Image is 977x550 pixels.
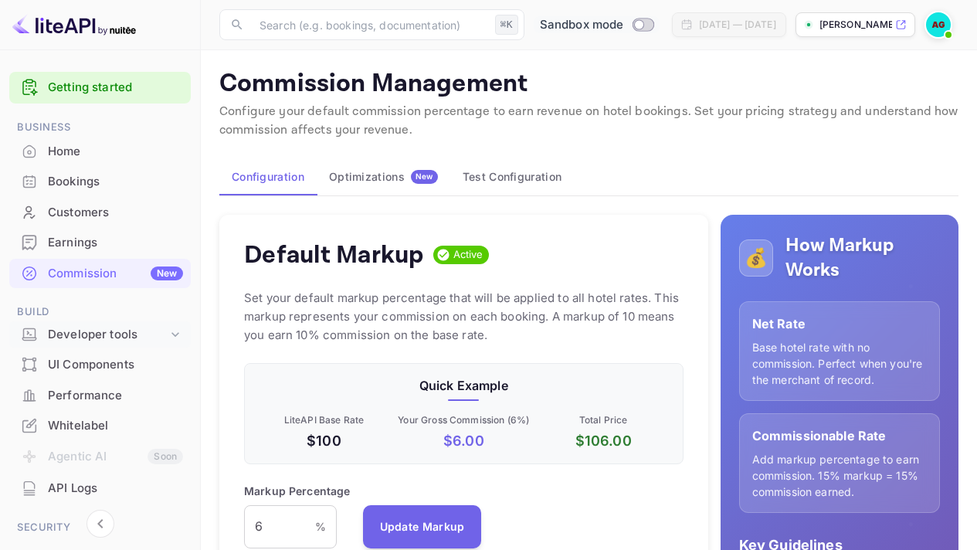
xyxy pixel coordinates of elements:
img: Andrej Gazi [926,12,951,37]
a: CommissionNew [9,259,191,287]
div: [DATE] — [DATE] [699,18,776,32]
p: [PERSON_NAME]-6jui8.nuit... [819,18,892,32]
p: Configure your default commission percentage to earn revenue on hotel bookings. Set your pricing ... [219,103,958,140]
button: Configuration [219,158,317,195]
a: UI Components [9,350,191,379]
a: Customers [9,198,191,226]
img: LiteAPI logo [12,12,136,37]
div: Earnings [48,234,183,252]
p: Base hotel rate with no commission. Perfect when you're the merchant of record. [752,339,927,388]
span: New [411,171,438,182]
button: Update Markup [363,505,482,548]
p: 💰 [745,244,768,272]
h5: How Markup Works [785,233,940,283]
a: Getting started [48,79,183,97]
div: Whitelabel [9,411,191,441]
div: New [151,267,183,280]
div: Home [9,137,191,167]
span: Business [9,119,191,136]
a: Earnings [9,228,191,256]
div: Bookings [48,173,183,191]
span: Active [447,247,490,263]
a: Performance [9,381,191,409]
p: Quick Example [257,376,670,395]
div: Home [48,143,183,161]
button: Test Configuration [450,158,574,195]
a: Whitelabel [9,411,191,440]
div: UI Components [9,350,191,380]
p: Markup Percentage [244,483,351,499]
a: API Logs [9,474,191,502]
p: $ 106.00 [537,430,670,451]
div: Optimizations [329,170,438,184]
input: 0 [244,505,315,548]
div: Whitelabel [48,417,183,435]
p: Your Gross Commission ( 6 %) [397,413,531,427]
h4: Default Markup [244,239,424,270]
button: Collapse navigation [87,510,114,538]
div: UI Components [48,356,183,374]
p: % [315,518,326,535]
input: Search (e.g. bookings, documentation) [250,9,489,40]
div: Bookings [9,167,191,197]
span: Build [9,304,191,321]
div: Developer tools [9,321,191,348]
a: Home [9,137,191,165]
div: Customers [9,198,191,228]
p: LiteAPI Base Rate [257,413,391,427]
p: Set your default markup percentage that will be applied to all hotel rates. This markup represent... [244,289,684,345]
div: Getting started [9,72,191,104]
div: Performance [9,381,191,411]
div: API Logs [9,474,191,504]
div: Performance [48,387,183,405]
p: Commissionable Rate [752,426,927,445]
div: Customers [48,204,183,222]
div: Developer tools [48,326,168,344]
span: Security [9,519,191,536]
p: Commission Management [219,69,958,100]
div: Commission [48,265,183,283]
p: Add markup percentage to earn commission. 15% markup = 15% commission earned. [752,451,927,500]
a: Bookings [9,167,191,195]
p: Net Rate [752,314,927,333]
div: API Logs [48,480,183,497]
div: Switch to Production mode [534,16,660,34]
div: Earnings [9,228,191,258]
div: CommissionNew [9,259,191,289]
p: $100 [257,430,391,451]
p: $ 6.00 [397,430,531,451]
span: Sandbox mode [540,16,624,34]
p: Total Price [537,413,670,427]
div: ⌘K [495,15,518,35]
